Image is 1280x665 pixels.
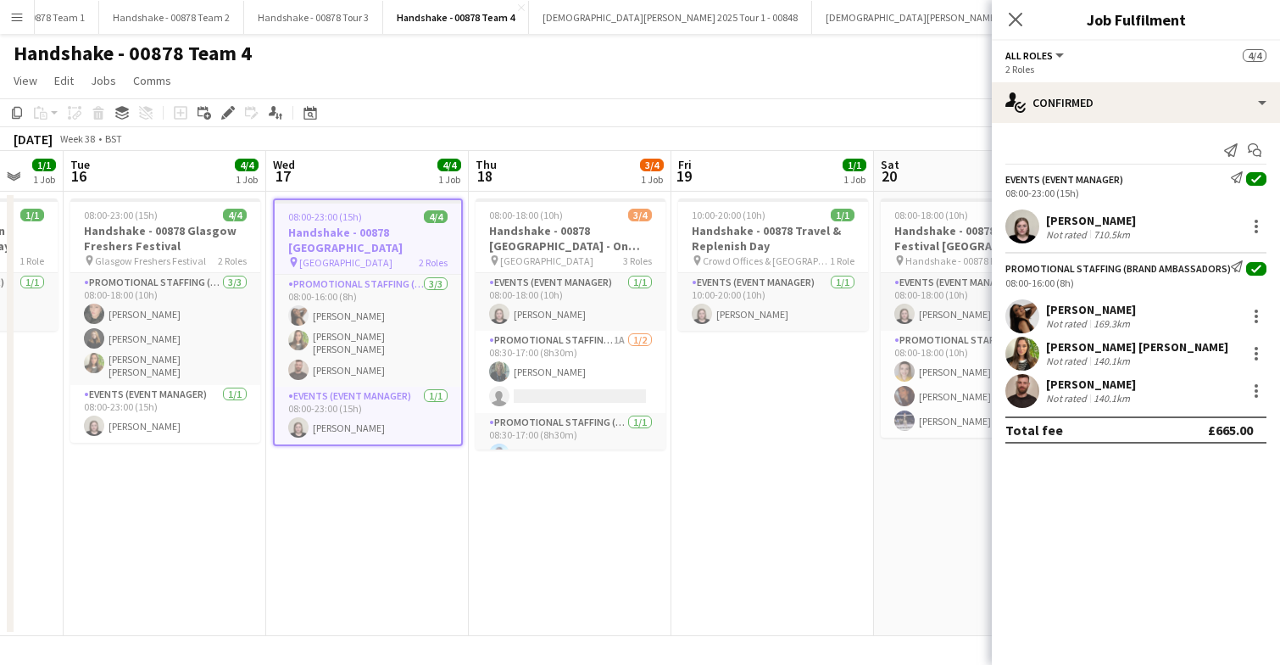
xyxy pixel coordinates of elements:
[1005,63,1266,75] div: 2 Roles
[244,1,383,34] button: Handshake - 00878 Tour 3
[678,157,692,172] span: Fri
[19,254,44,267] span: 1 Role
[70,273,260,385] app-card-role: Promotional Staffing (Brand Ambassadors)3/308:00-18:00 (10h)[PERSON_NAME][PERSON_NAME][PERSON_NAM...
[275,275,461,387] app-card-role: Promotional Staffing (Brand Ambassadors)3/308:00-16:00 (8h)[PERSON_NAME][PERSON_NAME] [PERSON_NAM...
[1208,422,1253,439] div: £665.00
[1243,49,1266,62] span: 4/4
[676,166,692,186] span: 19
[703,254,830,267] span: Crowd Offices & [GEOGRAPHIC_DATA]
[14,41,252,66] h1: Handshake - 00878 Team 4
[14,73,37,88] span: View
[831,209,854,221] span: 1/1
[881,223,1071,254] h3: Handshake - 00878 Freshers Festival [GEOGRAPHIC_DATA]
[881,157,899,172] span: Sat
[812,1,1095,34] button: [DEMOGRAPHIC_DATA][PERSON_NAME] 2025 Tour 2 - 00848
[32,159,56,171] span: 1/1
[678,198,868,331] app-job-card: 10:00-20:00 (10h)1/1Handshake - 00878 Travel & Replenish Day Crowd Offices & [GEOGRAPHIC_DATA]1 R...
[383,1,529,34] button: Handshake - 00878 Team 4
[273,198,463,446] app-job-card: 08:00-23:00 (15h)4/4Handshake - 00878 [GEOGRAPHIC_DATA] [GEOGRAPHIC_DATA]2 RolesPromotional Staff...
[476,198,665,450] app-job-card: 08:00-18:00 (10h)3/4Handshake - 00878 [GEOGRAPHIC_DATA] - On Site Day [GEOGRAPHIC_DATA]3 RolesEve...
[56,132,98,145] span: Week 38
[529,1,812,34] button: [DEMOGRAPHIC_DATA][PERSON_NAME] 2025 Tour 1 - 00848
[678,223,868,254] h3: Handshake - 00878 Travel & Replenish Day
[54,73,74,88] span: Edit
[218,254,247,267] span: 2 Roles
[70,198,260,443] app-job-card: 08:00-23:00 (15h)4/4Handshake - 00878 Glasgow Freshers Festival Glasgow Freshers Festival2 RolesP...
[1046,339,1228,355] div: [PERSON_NAME] [PERSON_NAME]
[641,173,663,186] div: 1 Job
[1005,49,1066,62] button: All roles
[1005,173,1123,186] div: Events (Event Manager)
[299,256,392,269] span: [GEOGRAPHIC_DATA]
[270,166,295,186] span: 17
[70,223,260,254] h3: Handshake - 00878 Glasgow Freshers Festival
[70,385,260,443] app-card-role: Events (Event Manager)1/108:00-23:00 (15h)[PERSON_NAME]
[881,273,1071,331] app-card-role: Events (Event Manager)1/108:00-18:00 (10h)[PERSON_NAME]
[992,8,1280,31] h3: Job Fulfilment
[1046,317,1090,330] div: Not rated
[881,198,1071,438] app-job-card: 08:00-18:00 (10h)4/4Handshake - 00878 Freshers Festival [GEOGRAPHIC_DATA] Handshake - 00878 Fresh...
[1005,49,1053,62] span: All roles
[236,173,258,186] div: 1 Job
[476,157,497,172] span: Thu
[1090,392,1133,405] div: 140.1km
[476,273,665,331] app-card-role: Events (Event Manager)1/108:00-18:00 (10h)[PERSON_NAME]
[223,209,247,221] span: 4/4
[91,73,116,88] span: Jobs
[438,173,460,186] div: 1 Job
[437,159,461,171] span: 4/4
[14,131,53,148] div: [DATE]
[1090,228,1133,241] div: 710.5km
[1046,302,1136,317] div: [PERSON_NAME]
[84,70,123,92] a: Jobs
[1046,392,1090,405] div: Not rated
[95,254,206,267] span: Glasgow Freshers Festival
[419,256,448,269] span: 2 Roles
[843,159,866,171] span: 1/1
[692,209,765,221] span: 10:00-20:00 (10h)
[275,387,461,444] app-card-role: Events (Event Manager)1/108:00-23:00 (15h)[PERSON_NAME]
[84,209,158,221] span: 08:00-23:00 (15h)
[99,1,244,34] button: Handshake - 00878 Team 2
[7,70,44,92] a: View
[1090,317,1133,330] div: 169.3km
[830,254,854,267] span: 1 Role
[1005,422,1063,439] div: Total fee
[424,210,448,223] span: 4/4
[476,331,665,413] app-card-role: Promotional Staffing (Brand Ambassadors)1A1/208:30-17:00 (8h30m)[PERSON_NAME]
[288,210,362,223] span: 08:00-23:00 (15h)
[1005,187,1266,199] div: 08:00-23:00 (15h)
[500,254,593,267] span: [GEOGRAPHIC_DATA]
[133,73,171,88] span: Comms
[473,166,497,186] span: 18
[1046,355,1090,367] div: Not rated
[628,209,652,221] span: 3/4
[1090,355,1133,367] div: 140.1km
[1046,213,1136,228] div: [PERSON_NAME]
[894,209,968,221] span: 08:00-18:00 (10h)
[489,209,563,221] span: 08:00-18:00 (10h)
[275,225,461,255] h3: Handshake - 00878 [GEOGRAPHIC_DATA]
[678,273,868,331] app-card-role: Events (Event Manager)1/110:00-20:00 (10h)[PERSON_NAME]
[235,159,259,171] span: 4/4
[126,70,178,92] a: Comms
[47,70,81,92] a: Edit
[1005,277,1266,289] div: 08:00-16:00 (8h)
[476,413,665,471] app-card-role: Promotional Staffing (Brand Ambassadors)1/108:30-17:00 (8h30m)[PERSON_NAME]
[878,166,899,186] span: 20
[1046,377,1136,392] div: [PERSON_NAME]
[476,223,665,254] h3: Handshake - 00878 [GEOGRAPHIC_DATA] - On Site Day
[992,82,1280,123] div: Confirmed
[105,132,122,145] div: BST
[33,173,55,186] div: 1 Job
[881,331,1071,438] app-card-role: Promotional Staffing (Brand Ambassadors)3/308:00-18:00 (10h)[PERSON_NAME][PERSON_NAME][PERSON_NAME]
[1005,262,1231,275] div: Promotional Staffing (Brand Ambassadors)
[68,166,90,186] span: 16
[905,254,1028,267] span: Handshake - 00878 Freshers Festival [GEOGRAPHIC_DATA]
[623,254,652,267] span: 3 Roles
